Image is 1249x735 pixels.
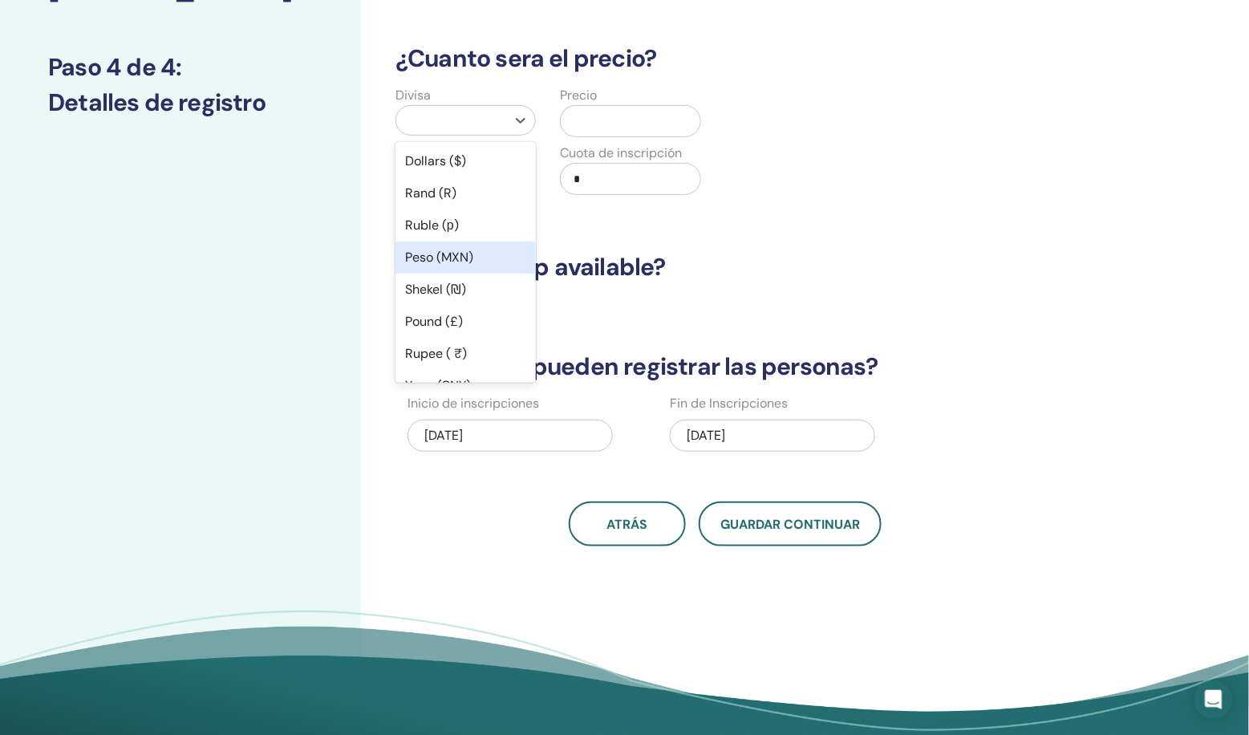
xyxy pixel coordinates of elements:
[386,44,1064,73] h3: ¿Cuanto sera el precio?
[606,516,647,533] span: atrás
[1194,680,1233,719] div: Open Intercom Messenger
[408,420,613,452] div: [DATE]
[395,145,536,177] div: Dollars ($)
[395,177,536,209] div: Rand (R)
[670,394,788,413] label: Fin de Inscripciones
[48,53,313,82] h3: Paso 4 de 4 :
[569,502,686,546] button: atrás
[720,516,860,533] span: Guardar Continuar
[395,274,536,306] div: Shekel (₪)
[386,352,1064,381] h3: ¿Cuándo se pueden registrar las personas?
[386,253,1064,282] h3: Is scholarship available?
[560,86,597,105] label: Precio
[699,502,882,546] button: Guardar Continuar
[395,370,536,402] div: Yuan (CNY)
[395,209,536,242] div: Ruble (р)
[560,144,682,163] label: Cuota de inscripción
[395,86,431,105] label: Divisa
[408,394,539,413] label: Inicio de inscripciones
[670,420,875,452] div: [DATE]
[395,338,536,370] div: Rupee ( ₹)
[395,242,536,274] div: Peso (MXN)
[395,306,536,338] div: Pound (£)
[48,88,313,117] h3: Detalles de registro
